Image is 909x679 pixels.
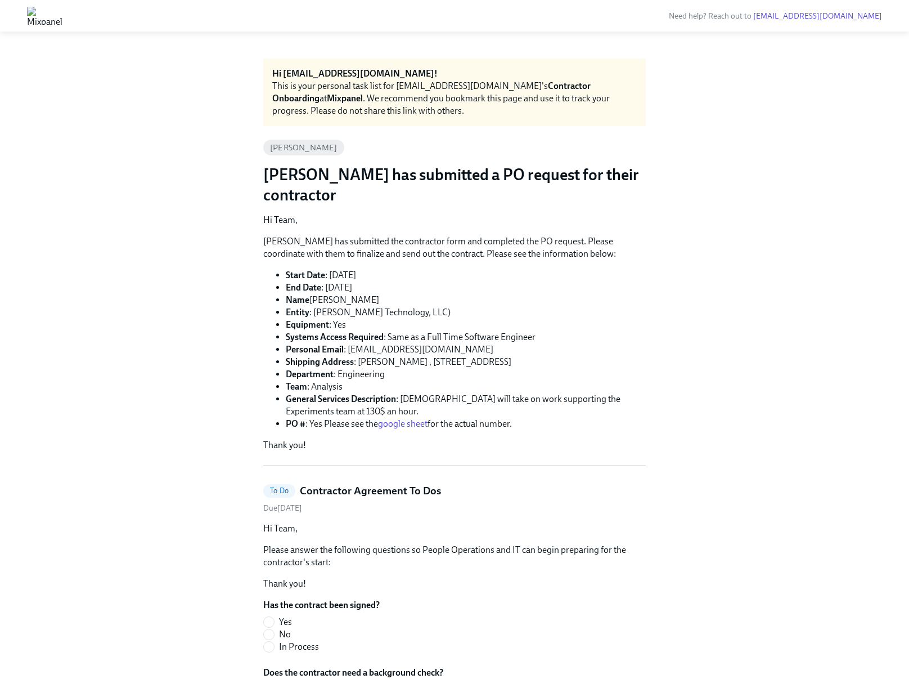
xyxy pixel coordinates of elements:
[286,319,646,331] li: : Yes
[279,628,291,641] span: No
[263,235,646,260] p: [PERSON_NAME] has submitted the contractor form and completed the PO request. Please coordinate w...
[286,356,646,368] li: : [PERSON_NAME] , [STREET_ADDRESS]
[286,356,354,367] strong: Shipping Address
[279,616,292,628] span: Yes
[263,522,646,535] p: Hi Team,
[286,294,309,305] strong: Name
[286,344,344,355] strong: Personal Email
[286,282,321,293] strong: End Date
[263,439,646,452] p: Thank you!
[327,93,363,104] strong: Mixpanel
[286,306,646,319] li: : [PERSON_NAME] Technology, LLC)
[286,331,646,343] li: : Same as a Full Time Software Engineer
[286,368,646,381] li: : Engineering
[669,11,882,21] span: Need help? Reach out to
[286,282,646,294] li: : [DATE]
[263,544,646,569] p: Please answer the following questions so People Operations and IT can begin preparing for the con...
[286,418,305,429] strong: PO #
[286,294,646,306] li: [PERSON_NAME]
[286,394,396,404] strong: General Services Description
[286,381,646,393] li: : Analysis
[286,319,329,330] strong: Equipment
[272,80,637,117] div: This is your personal task list for [EMAIL_ADDRESS][DOMAIN_NAME]'s at . We recommend you bookmark...
[286,369,334,379] strong: Department
[263,578,646,590] p: Thank you!
[272,68,438,79] strong: Hi [EMAIL_ADDRESS][DOMAIN_NAME]!
[300,484,441,498] h5: Contractor Agreement To Dos
[378,418,427,429] a: google sheet
[263,164,646,205] h3: [PERSON_NAME] has submitted a PO request for their contractor
[27,7,62,25] img: Mixpanel
[263,599,380,611] label: Has the contract been signed?
[286,393,646,418] li: : [DEMOGRAPHIC_DATA] will take on work supporting the Experiments team at 130$ an hour.
[286,332,384,342] strong: Systems Access Required
[286,307,309,318] strong: Entity
[263,486,295,495] span: To Do
[263,144,344,152] span: [PERSON_NAME]
[279,641,319,653] span: In Process
[263,503,302,513] span: Saturday, September 27th 2025, 9:00 am
[286,269,646,282] li: : [DATE]
[286,270,325,280] strong: Start Date
[263,214,646,226] p: Hi Team,
[286,343,646,356] li: : [EMAIL_ADDRESS][DOMAIN_NAME]
[263,667,544,679] label: Does the contractor need a background check?
[286,381,307,392] strong: Team
[286,418,646,430] li: : Yes Please see the for the actual number.
[263,484,646,513] a: To DoContractor Agreement To DosDue[DATE]
[753,11,882,21] a: [EMAIL_ADDRESS][DOMAIN_NAME]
